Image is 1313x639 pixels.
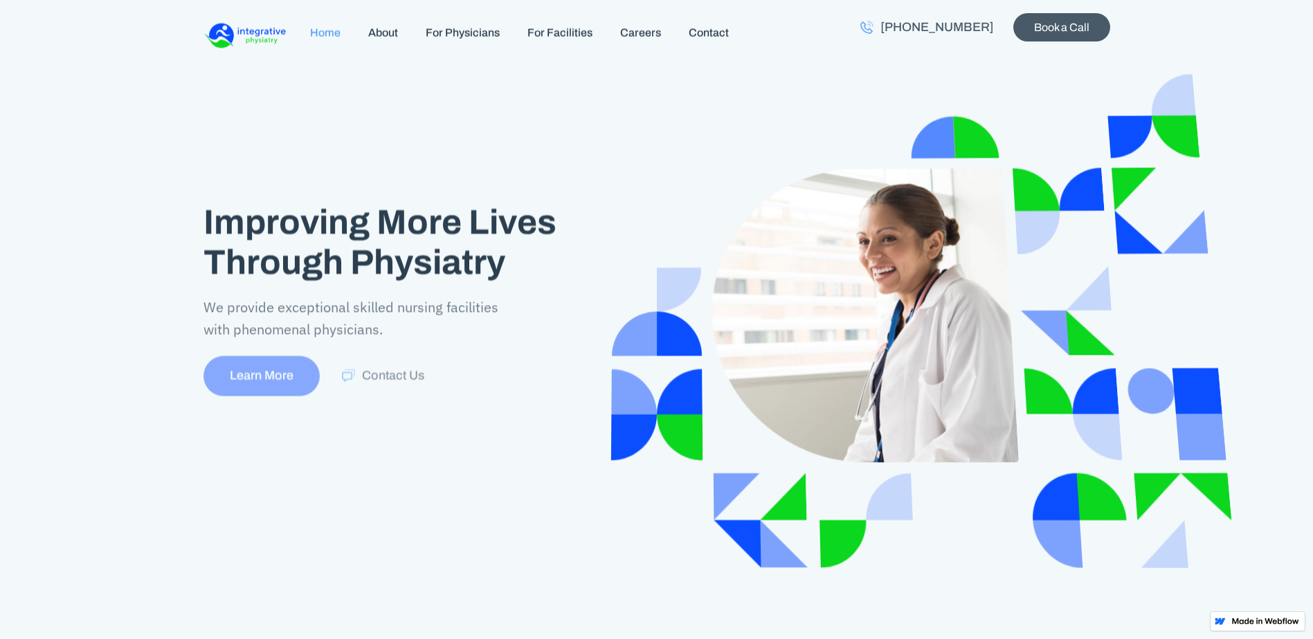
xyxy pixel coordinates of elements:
[1231,618,1299,624] img: Made in Webflow
[362,369,424,384] div: Contact Us
[606,18,675,48] a: Careers
[203,16,287,55] a: home
[203,297,515,341] p: We provide exceptional skilled nursing facilities with phenomenal physicians.
[325,356,441,396] a: Contact Us
[846,12,1008,43] a: [PHONE_NUMBER]
[1013,13,1110,41] a: Book a Call
[203,203,601,282] h1: Improving More Lives Through Physiatry
[412,18,514,48] a: For Physicians
[675,18,743,48] a: Contact
[880,20,994,35] div: [PHONE_NUMBER]
[354,18,412,48] a: About
[296,18,354,48] a: Home
[514,18,606,48] a: For Facilities
[203,356,320,396] a: Learn More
